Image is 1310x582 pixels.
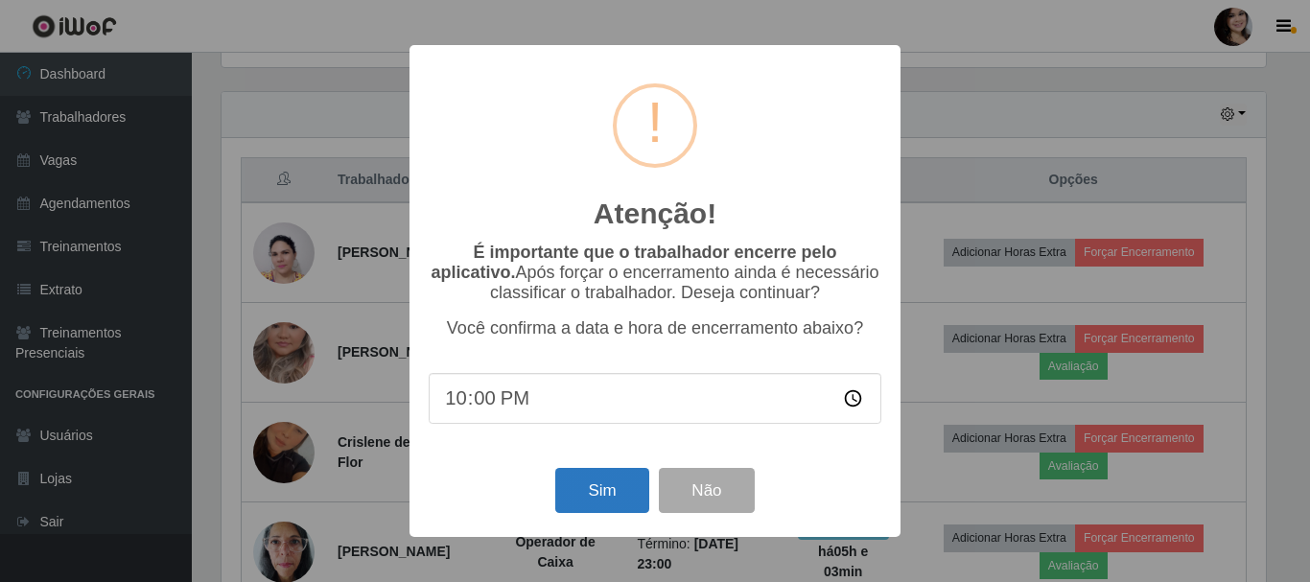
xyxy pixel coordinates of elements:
button: Não [659,468,754,513]
b: É importante que o trabalhador encerre pelo aplicativo. [431,243,836,282]
p: Após forçar o encerramento ainda é necessário classificar o trabalhador. Deseja continuar? [429,243,881,303]
p: Você confirma a data e hora de encerramento abaixo? [429,318,881,338]
button: Sim [555,468,648,513]
h2: Atenção! [594,197,716,231]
